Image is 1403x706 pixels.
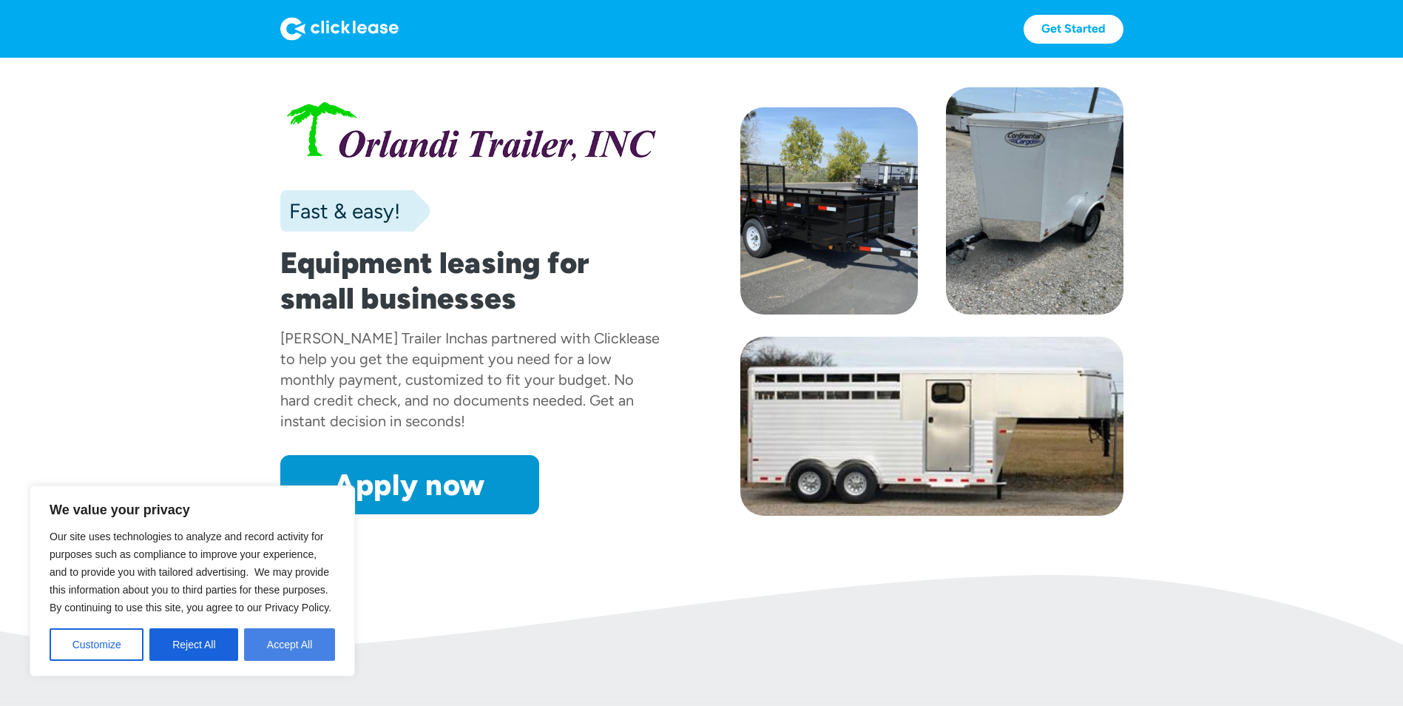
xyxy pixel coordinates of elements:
p: We value your privacy [50,501,335,519]
button: Reject All [149,628,238,661]
img: Logo [280,17,399,41]
span: Our site uses technologies to analyze and record activity for purposes such as compliance to impr... [50,531,331,613]
button: Customize [50,628,143,661]
a: Apply now [280,455,539,514]
div: has partnered with Clicklease to help you get the equipment you need for a low monthly payment, c... [280,329,660,430]
div: [PERSON_NAME] Trailer Inc [280,329,465,347]
div: Fast & easy! [280,196,400,226]
div: We value your privacy [30,485,355,676]
button: Accept All [244,628,335,661]
a: Get Started [1024,15,1123,44]
h1: Equipment leasing for small businesses [280,245,663,316]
